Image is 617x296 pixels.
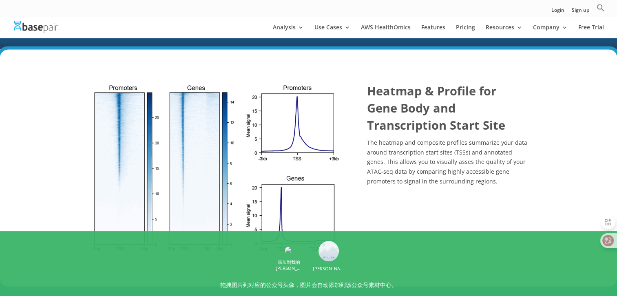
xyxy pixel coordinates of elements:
[597,4,605,16] a: Search Icon Link
[572,8,589,16] a: Sign up
[578,24,604,38] a: Free Trial
[273,24,304,38] a: Analysis
[461,238,607,286] iframe: Drift Widget Chat Controller
[367,83,505,133] strong: Heatmap & Profile for Gene Body and Transcription Start Site
[361,24,411,38] a: AWS HealthOmics
[367,138,529,186] p: The heatmap and composite profiles summarize your data around transcription start sites (TSSs) an...
[14,21,57,33] img: Basepair
[314,24,350,38] a: Use Cases
[533,24,568,38] a: Company
[551,8,564,16] a: Login
[421,24,445,38] a: Features
[486,24,522,38] a: Resources
[456,24,475,38] a: Pricing
[597,4,605,12] svg: Search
